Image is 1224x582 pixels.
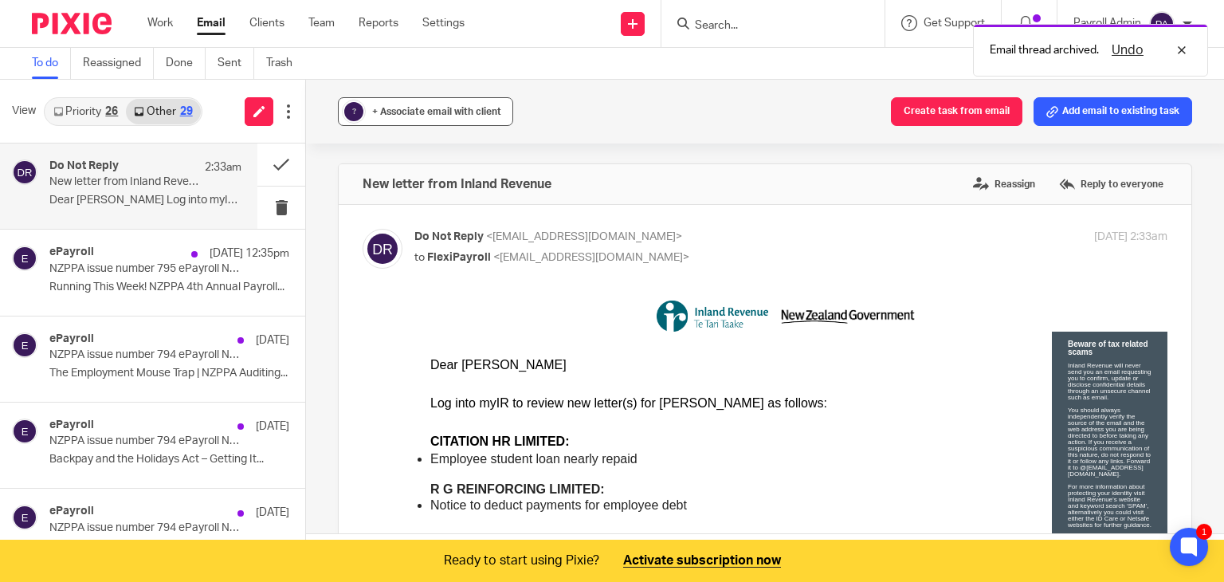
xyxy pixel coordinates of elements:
[338,97,513,126] button: ? + Associate email with client
[180,106,193,117] div: 29
[493,252,689,263] span: <[EMAIL_ADDRESS][DOMAIN_NAME]>
[49,281,289,294] p: Running This Week! NZPPA 4th Annual Payroll...
[1034,97,1192,126] button: Add email to existing task
[32,48,71,79] a: To do
[105,106,118,117] div: 26
[372,107,501,116] span: + Associate email with client
[49,453,289,466] p: Backpay and the Holidays Act – Getting It...
[1055,172,1167,196] label: Reply to everyone
[653,39,734,56] b: Beware of tax related scams
[1094,229,1167,246] p: [DATE] 2:33am
[205,159,241,175] p: 2:33am
[45,99,126,124] a: Priority26
[49,194,241,207] p: Dear [PERSON_NAME] Log into myIR to review new...
[256,505,289,521] p: [DATE]
[49,505,94,518] h4: ePayroll
[49,159,119,173] h4: Do Not Reply
[16,134,155,147] b: CITATION HR LIMITED:
[256,332,289,348] p: [DATE]
[12,246,37,271] img: svg%3E
[83,48,154,79] a: Reassigned
[166,48,206,79] a: Done
[359,15,398,31] a: Reports
[969,172,1039,196] label: Reassign
[486,231,682,242] span: <[EMAIL_ADDRESS][DOMAIN_NAME]>
[1107,41,1148,60] button: Undo
[990,42,1099,58] p: Email thread archived.
[49,367,289,380] p: The Employment Mouse Trap | NZPPA Auditing...
[256,419,289,435] p: [DATE]
[249,15,284,31] a: Clients
[1196,524,1212,540] div: 1
[891,97,1022,126] button: Create task from email
[197,15,226,31] a: Email
[49,435,241,448] p: NZPPA issue number 794 ePayroll Newsletter
[414,252,425,263] span: to
[12,419,37,444] img: svg%3E
[12,332,37,358] img: svg%3E
[147,15,173,31] a: Work
[344,102,363,121] div: ?
[1149,11,1175,37] img: svg%3E
[414,231,484,242] span: Do Not Reply
[12,505,37,530] img: svg%3E
[16,197,413,212] li: Notice to deduct payments for employee debt
[49,175,203,189] p: New letter from Inland Revenue
[16,182,190,195] b: R G REINFORCING LIMITED:
[12,103,36,120] span: View
[363,229,402,269] img: svg%3E
[12,159,37,185] img: svg%3E
[49,419,94,432] h4: ePayroll
[49,348,241,362] p: NZPPA issue number 794 ePayroll Newsletter
[32,13,112,34] img: Pixie
[308,15,335,31] a: Team
[218,48,254,79] a: Sent
[16,57,413,147] span: Dear [PERSON_NAME] Log into myIR to review new letter(s) for [PERSON_NAME] as follows:
[427,252,491,263] span: FlexiPayroll
[422,15,465,31] a: Settings
[210,246,289,262] p: [DATE] 12:35pm
[49,262,241,276] p: NZPPA issue number 795 ePayroll Newsletter
[266,48,304,79] a: Trash
[49,332,94,346] h4: ePayroll
[126,99,200,124] a: Other29
[49,521,241,535] p: NZPPA issue number 794 ePayroll Newsletter
[49,246,94,259] h4: ePayroll
[363,176,551,192] h4: New letter from Inland Revenue
[16,151,413,166] li: Employee student loan nearly repaid
[653,62,737,311] p: Inland Revenue will never send you an email requesting you to confirm, update or disclose confide...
